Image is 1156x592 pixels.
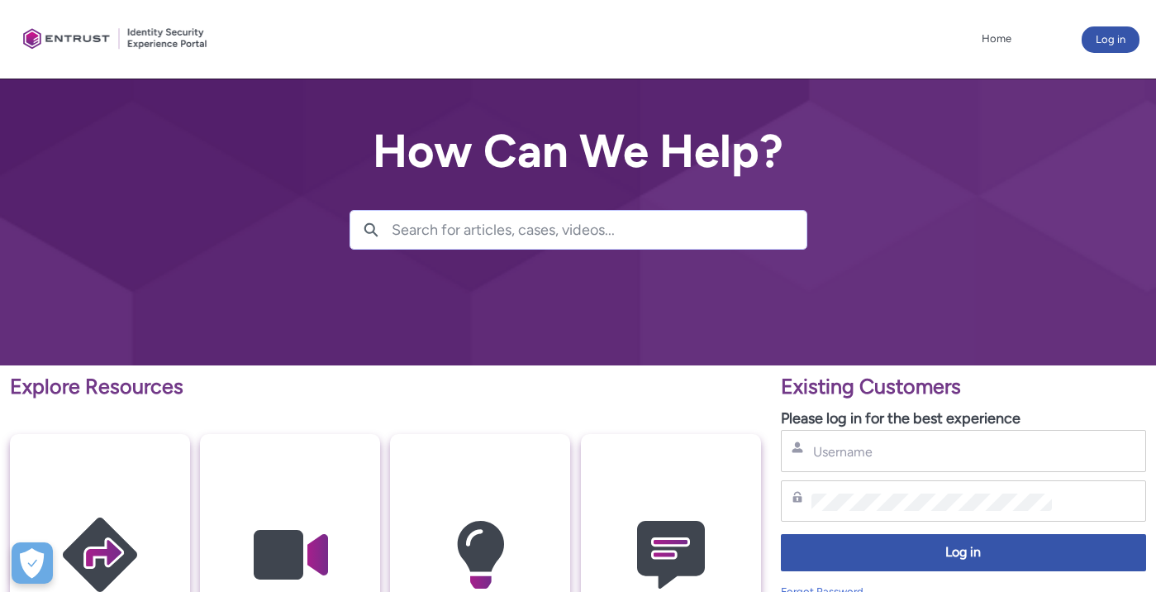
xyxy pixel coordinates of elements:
p: Explore Resources [10,371,761,403]
h2: How Can We Help? [350,126,807,177]
button: Open Preferences [12,542,53,584]
div: Cookie Preferences [12,542,53,584]
p: Existing Customers [781,371,1146,403]
span: Log in [792,543,1135,562]
p: Please log in for the best experience [781,408,1146,430]
button: Search [350,211,392,249]
input: Username [811,443,1052,461]
button: Log in [1082,26,1139,53]
a: Home [978,26,1016,51]
button: Log in [781,534,1146,571]
input: Search for articles, cases, videos... [392,211,806,249]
